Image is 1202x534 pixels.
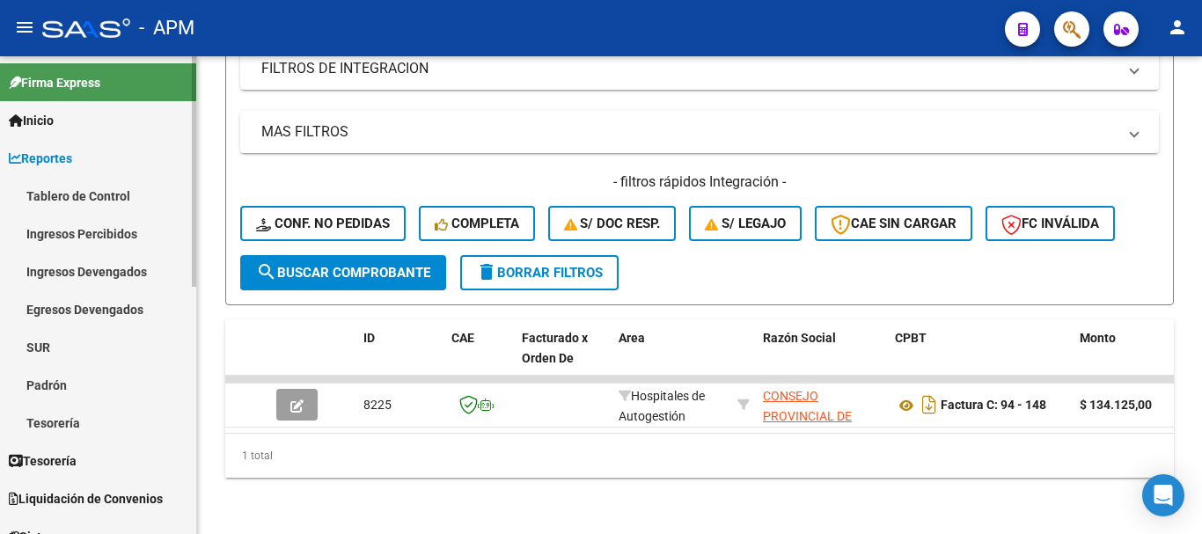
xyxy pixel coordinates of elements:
[9,489,163,508] span: Liquidación de Convenios
[888,319,1073,397] datatable-header-cell: CPBT
[435,216,519,231] span: Completa
[9,451,77,471] span: Tesorería
[9,111,54,130] span: Inicio
[240,48,1159,90] mat-expansion-panel-header: FILTROS DE INTEGRACION
[261,122,1117,142] mat-panel-title: MAS FILTROS
[756,319,888,397] datatable-header-cell: Razón Social
[476,261,497,282] mat-icon: delete
[476,265,603,281] span: Borrar Filtros
[240,206,406,241] button: Conf. no pedidas
[240,255,446,290] button: Buscar Comprobante
[515,319,612,397] datatable-header-cell: Facturado x Orden De
[225,434,1174,478] div: 1 total
[444,319,515,397] datatable-header-cell: CAE
[815,206,972,241] button: CAE SIN CARGAR
[705,216,786,231] span: S/ legajo
[831,216,956,231] span: CAE SIN CARGAR
[363,398,392,412] span: 8225
[1073,319,1178,397] datatable-header-cell: Monto
[689,206,802,241] button: S/ legajo
[763,389,872,463] span: CONSEJO PROVINCIAL DE SALUD PUBLICA PCIADE RIO NEGRO
[240,172,1159,192] h4: - filtros rápidos Integración -
[564,216,661,231] span: S/ Doc Resp.
[1001,216,1099,231] span: FC Inválida
[548,206,677,241] button: S/ Doc Resp.
[240,111,1159,153] mat-expansion-panel-header: MAS FILTROS
[1167,17,1188,38] mat-icon: person
[895,331,927,345] span: CPBT
[763,331,836,345] span: Razón Social
[1142,474,1184,516] div: Open Intercom Messenger
[256,261,277,282] mat-icon: search
[256,216,390,231] span: Conf. no pedidas
[612,319,730,397] datatable-header-cell: Area
[941,399,1046,413] strong: Factura C: 94 - 148
[256,265,430,281] span: Buscar Comprobante
[9,149,72,168] span: Reportes
[261,59,1117,78] mat-panel-title: FILTROS DE INTEGRACION
[1080,398,1152,412] strong: $ 134.125,00
[363,331,375,345] span: ID
[9,73,100,92] span: Firma Express
[14,17,35,38] mat-icon: menu
[451,331,474,345] span: CAE
[460,255,619,290] button: Borrar Filtros
[356,319,444,397] datatable-header-cell: ID
[139,9,194,48] span: - APM
[522,331,588,365] span: Facturado x Orden De
[419,206,535,241] button: Completa
[1080,331,1116,345] span: Monto
[619,389,705,423] span: Hospitales de Autogestión
[619,331,645,345] span: Area
[918,391,941,419] i: Descargar documento
[763,386,881,423] div: 30643258737
[986,206,1115,241] button: FC Inválida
